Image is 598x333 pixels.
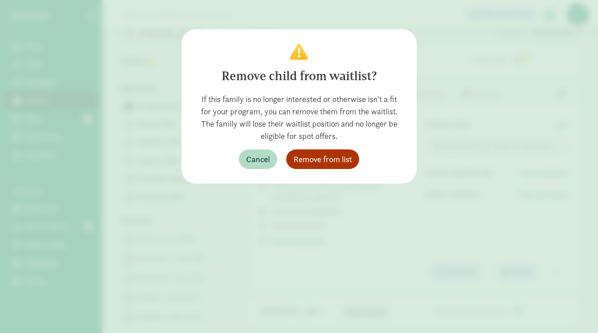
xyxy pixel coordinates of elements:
[246,153,270,165] span: Cancel
[294,153,352,165] span: Remove from list
[196,67,402,86] div: Remove child from waitlist?
[196,93,402,142] div: If this family is no longer interested or otherwise isn't a fit for your program, you can remove ...
[239,149,277,169] button: Cancel
[286,149,359,169] button: Remove from list
[552,289,598,333] iframe: Chat Widget
[290,44,308,60] img: Confirm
